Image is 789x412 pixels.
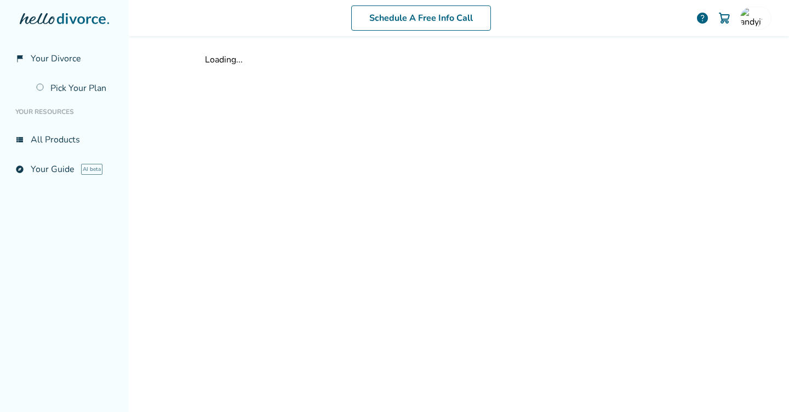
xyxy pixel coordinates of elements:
li: Your Resources [9,101,120,123]
a: flag_2Your Divorce [9,46,120,71]
a: exploreYour GuideAI beta [9,157,120,182]
div: Loading... [205,54,713,66]
span: explore [15,165,24,174]
span: view_list [15,135,24,144]
span: AI beta [81,164,102,175]
span: Your Divorce [31,53,81,65]
a: Pick Your Plan [30,76,120,101]
a: view_listAll Products [9,127,120,152]
img: Cart [718,12,731,25]
span: flag_2 [15,54,24,63]
img: andyj296@gmail.com [740,7,762,29]
a: Schedule A Free Info Call [351,5,491,31]
a: help [696,12,709,25]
